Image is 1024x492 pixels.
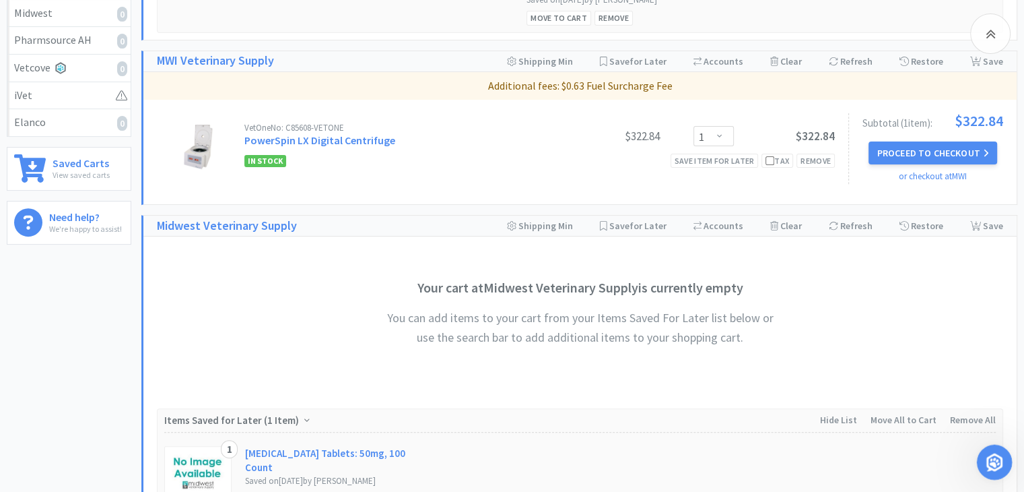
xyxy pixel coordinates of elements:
span: Save for Later [609,55,667,67]
div: Clear [770,216,802,236]
div: Shipping Min [507,51,573,71]
a: Pharmsource AH0 [7,27,131,55]
div: Save item for later [671,154,759,168]
span: $322.84 [955,113,1003,128]
h6: Saved Carts [53,154,110,168]
div: Clear [770,51,802,71]
div: Restore [899,216,943,236]
div: $322.84 [559,128,660,144]
span: 1 Item [267,414,296,427]
span: Hide List [820,414,857,426]
div: Refresh [829,51,873,71]
i: 0 [117,7,127,22]
h4: You can add items to your cart from your Items Saved For Later list below or use the search bar t... [378,309,782,348]
h3: Your cart at Midwest Veterinary Supply is currently empty [378,277,782,299]
div: Refresh [829,216,873,236]
div: Remove [594,11,633,25]
a: Midwest Veterinary Supply [157,216,297,236]
i: 0 [117,34,127,49]
div: Accounts [693,51,743,71]
div: Elanco [14,114,124,131]
span: Items Saved for Later ( ) [164,414,302,427]
span: $322.84 [796,129,835,144]
i: 0 [117,116,127,131]
div: Shipping Min [507,216,573,236]
a: iVet [7,82,131,110]
div: Saved on [DATE] by [PERSON_NAME] [245,474,432,489]
a: Saved CartsView saved carts [7,147,131,191]
div: Subtotal ( 1 item ): [862,113,1003,128]
span: In Stock [244,155,286,167]
p: We're happy to assist! [49,222,122,235]
div: Midwest [14,5,124,22]
div: Vetcove [14,59,124,77]
div: Save [970,51,1003,71]
div: Pharmsource AH [14,32,124,49]
a: Vetcove0 [7,55,131,82]
div: Tax [765,154,789,167]
div: Move to Cart [526,11,591,25]
p: Additional fees: $0.63 Fuel Surcharge Fee [149,78,1011,95]
img: 955fd437af704d73b3006563f5ebfbc8_719428.png [182,123,215,171]
div: Save [970,216,1003,236]
h6: Need help? [49,208,122,222]
div: VetOne No: C85608-VETONE [244,123,559,132]
div: Accounts [693,216,743,236]
span: Save for Later [609,220,667,232]
a: PowerSpin LX Digital Centrifuge [244,133,395,147]
div: Remove [796,154,835,168]
a: Elanco0 [7,109,131,136]
div: 1 [221,440,238,459]
div: iVet [14,87,124,104]
iframe: Intercom live chat [977,445,1013,481]
div: Restore [899,51,943,71]
p: View saved carts [53,168,110,181]
i: 0 [117,61,127,76]
button: Proceed to Checkout [868,142,996,164]
span: Remove All [950,414,996,426]
a: or checkout at MWI [899,171,967,182]
a: [MEDICAL_DATA] Tablets: 50mg, 100 Count [245,446,432,474]
span: Move All to Cart [871,414,936,426]
a: MWI Veterinary Supply [157,51,274,71]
